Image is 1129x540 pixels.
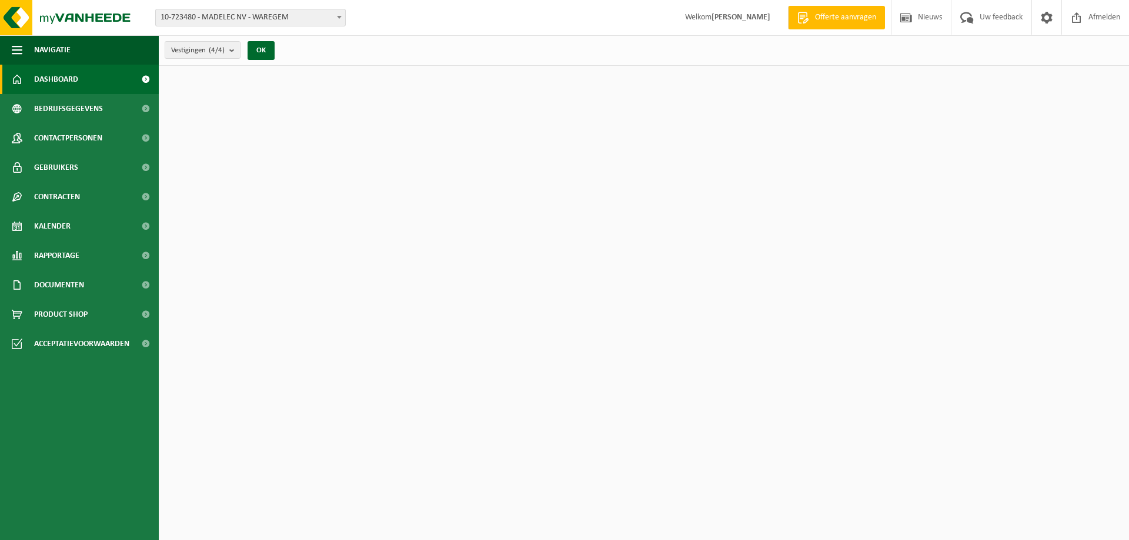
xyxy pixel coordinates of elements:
[34,270,84,300] span: Documenten
[34,212,71,241] span: Kalender
[712,13,770,22] strong: [PERSON_NAME]
[34,329,129,358] span: Acceptatievoorwaarden
[34,300,88,329] span: Product Shop
[34,35,71,65] span: Navigatie
[812,12,879,24] span: Offerte aanvragen
[34,241,79,270] span: Rapportage
[209,46,225,54] count: (4/4)
[171,42,225,59] span: Vestigingen
[34,123,102,153] span: Contactpersonen
[34,182,80,212] span: Contracten
[34,94,103,123] span: Bedrijfsgegevens
[34,153,78,182] span: Gebruikers
[155,9,346,26] span: 10-723480 - MADELEC NV - WAREGEM
[248,41,275,60] button: OK
[34,65,78,94] span: Dashboard
[156,9,345,26] span: 10-723480 - MADELEC NV - WAREGEM
[165,41,241,59] button: Vestigingen(4/4)
[788,6,885,29] a: Offerte aanvragen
